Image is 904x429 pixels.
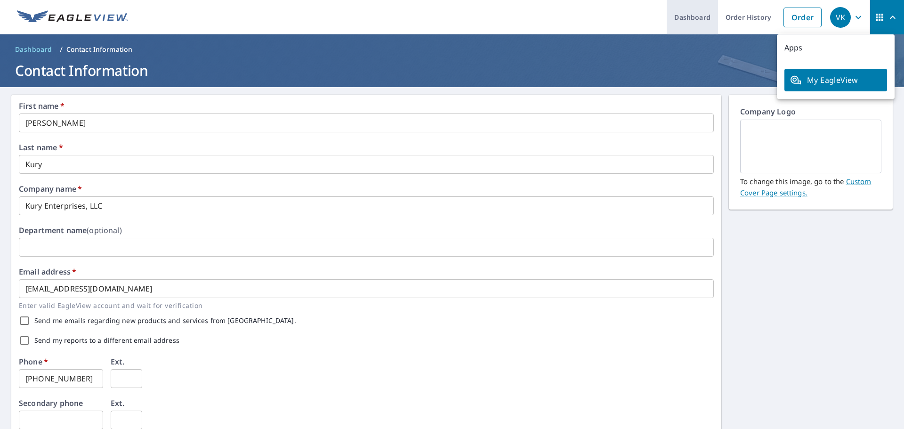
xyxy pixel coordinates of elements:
b: (optional) [87,225,122,235]
label: First name [19,102,65,110]
label: Last name [19,144,63,151]
label: Ext. [111,358,125,365]
nav: breadcrumb [11,42,893,57]
p: Company Logo [740,106,881,120]
a: My EagleView [784,69,887,91]
label: Email address [19,268,76,275]
img: EV Logo [17,10,128,24]
img: EmptyCustomerLogo.png [751,121,870,172]
label: Send me emails regarding new products and services from [GEOGRAPHIC_DATA]. [34,317,296,324]
a: Dashboard [11,42,56,57]
p: Apps [777,34,895,61]
p: Contact Information [66,45,133,54]
label: Department name [19,227,122,234]
span: Dashboard [15,45,52,54]
p: To change this image, go to the [740,173,881,198]
label: Company name [19,185,82,193]
label: Send my reports to a different email address [34,337,179,344]
h1: Contact Information [11,61,893,80]
li: / [60,44,63,55]
label: Ext. [111,399,125,407]
div: VK [830,7,851,28]
p: Enter valid EagleView account and wait for verification [19,300,707,311]
label: Secondary phone [19,399,83,407]
label: Phone [19,358,48,365]
a: Order [783,8,822,27]
span: My EagleView [790,74,881,86]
